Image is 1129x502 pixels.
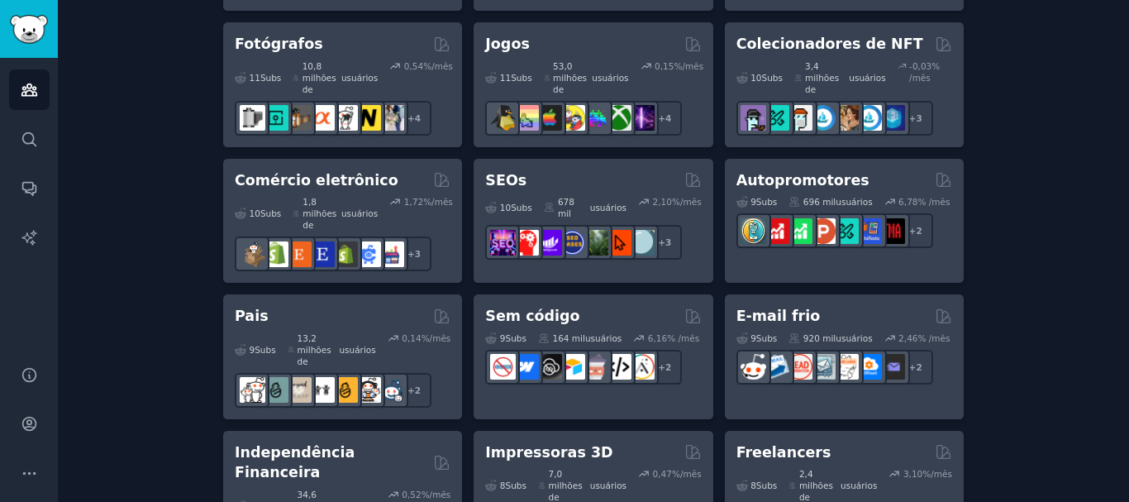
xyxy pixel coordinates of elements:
font: %/mês [422,333,451,343]
font: SEOs [485,172,526,189]
font: 0,52 [402,490,421,500]
img: B2BSaaS [856,354,882,380]
font: usuários [836,197,872,207]
font: Impressoras 3D [485,444,612,461]
img: crescimento do comércio eletrônico [379,241,404,267]
font: usuários [341,208,378,218]
font: + [658,113,665,123]
font: 3 [665,237,671,247]
img: analógico [240,105,265,131]
font: Independência Financeira [235,444,355,481]
font: Freelancers [736,444,831,461]
img: Pais solteiros [263,377,288,403]
font: 10,8 milhões de [302,61,336,94]
img: sem código [490,354,516,380]
font: 2 [916,362,922,372]
font: Subs [756,197,777,207]
img: Geração de leads [787,354,812,380]
font: + [909,226,917,236]
font: 0,14 [402,333,421,343]
img: Mercado NFT [764,105,789,131]
font: 678 mil [558,197,574,218]
img: Nikon [355,105,381,131]
img: promoção do youtube [764,218,789,244]
font: 696 mil [803,197,836,207]
img: Movimento NoCode [606,354,631,380]
font: % /mês [667,333,699,343]
font: Subs [762,73,783,83]
font: 9 [750,197,756,207]
font: 2,10 [653,197,672,207]
font: % /mês [918,333,950,343]
img: vendas [741,354,766,380]
img: Console de Pesquisa do Google [606,230,631,256]
font: Jogos [485,36,530,52]
img: Mercado Aberto [856,105,882,131]
img: Caçadores de Produtos [810,218,836,244]
font: 13,2 milhões de [298,333,331,366]
img: fotografia de rua [263,105,288,131]
font: + [407,249,415,259]
img: fluxo da web [513,354,539,380]
img: O_SEO [629,230,655,256]
font: 4 [415,113,421,123]
img: e-mail frio [810,354,836,380]
font: 11 [250,73,260,83]
img: marketing de comércio eletrônico [355,241,381,267]
font: 4 [665,113,671,123]
img: pais de múltiplos [355,377,381,403]
img: Etsy [286,241,312,267]
font: 3,4 milhões de [805,61,839,94]
img: jogos_linux [490,105,516,131]
img: nocodelowcode [583,354,608,380]
font: usuários [849,73,885,83]
img: TwitchStreaming [629,105,655,131]
font: 53,0 milhões de [553,61,587,94]
font: + [909,113,917,123]
img: Mercado NFT [787,105,812,131]
img: CozyGamers [513,105,539,131]
img: NFTExchange [741,105,766,131]
font: 164 mil [552,333,584,343]
img: crianças pequenas [309,377,335,403]
font: 8 [750,480,756,490]
font: 7,0 milhões de [549,469,583,502]
img: Vendedores do Etsy [309,241,335,267]
img: reviewmyshopify [332,241,358,267]
font: Subs [255,345,275,355]
img: TechSEO [513,230,539,256]
font: 10 [500,203,511,213]
font: 2,46 [898,333,917,343]
font: usuários [592,73,628,83]
font: %/mês [423,61,453,71]
font: 10 [250,208,260,218]
img: Fotografia de casamento [379,105,404,131]
font: Sem código [485,308,579,324]
font: %/mês [672,197,702,207]
font: 9 [750,333,756,343]
img: crescimento de sebo [536,230,562,256]
img: usuários alfa e beta [833,218,859,244]
font: %/mês [422,490,451,500]
font: usuários [590,480,626,490]
font: 9 [250,345,255,355]
font: 0,54 [404,61,423,71]
font: 6,78 [898,197,917,207]
img: jogadores [583,105,608,131]
font: + [407,113,415,123]
font: 8 [500,480,506,490]
font: -0,03 [909,61,931,71]
font: %/mês [922,469,952,479]
font: 2 [916,226,922,236]
font: usuários [585,333,622,343]
font: Subs [756,333,777,343]
img: SEO local [583,230,608,256]
font: + [909,362,917,372]
font: Subs [260,208,281,218]
font: 0,47 [653,469,672,479]
img: Casos de SEO [560,230,585,256]
img: Ádalo [629,354,655,380]
img: vendas b2b [833,354,859,380]
font: Colecionadores de NFT [736,36,923,52]
img: TesteMeuAplicativo [879,218,905,244]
